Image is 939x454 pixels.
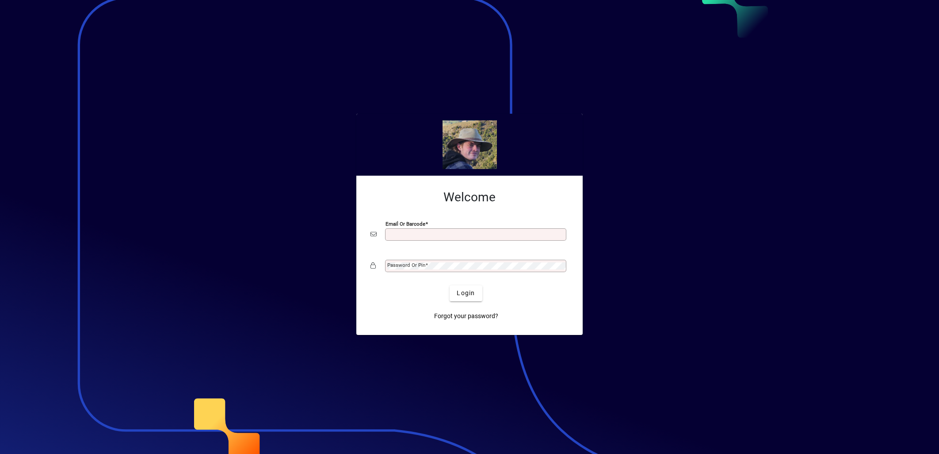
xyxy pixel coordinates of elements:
span: Login [457,289,475,298]
h2: Welcome [370,190,569,205]
mat-label: Password or Pin [387,262,425,268]
mat-label: Email or Barcode [386,220,425,227]
span: Forgot your password? [434,312,498,321]
button: Login [450,285,482,301]
a: Forgot your password? [431,308,502,324]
